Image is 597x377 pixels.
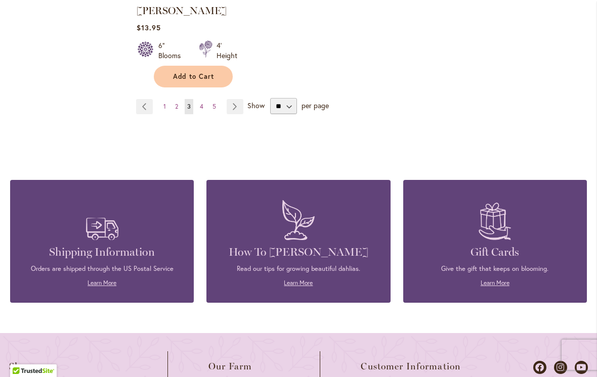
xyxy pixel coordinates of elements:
span: 4 [200,103,203,110]
a: Learn More [284,279,313,287]
span: per page [302,101,329,110]
a: Learn More [88,279,116,287]
h4: Shipping Information [25,245,179,259]
iframe: Launch Accessibility Center [8,341,36,369]
div: 6" Blooms [158,40,187,61]
span: 1 [163,103,166,110]
a: 4 [197,99,206,114]
span: $13.95 [137,23,161,32]
h4: Gift Cards [418,245,572,259]
a: 1 [161,99,168,114]
a: Dahlias on Instagram [554,361,567,374]
span: 2 [175,103,178,110]
a: [PERSON_NAME] [137,5,227,17]
span: 3 [187,103,191,110]
a: 2 [173,99,181,114]
span: 5 [212,103,216,110]
span: Customer Information [361,361,461,371]
a: Learn More [481,279,509,287]
span: Add to Cart [173,72,215,81]
h4: How To [PERSON_NAME] [222,245,375,259]
span: Shop [9,361,31,371]
a: Dahlias on Facebook [533,361,546,374]
button: Add to Cart [154,66,233,87]
span: Show [247,101,265,110]
div: 4' Height [217,40,237,61]
span: Our Farm [208,361,252,371]
a: 5 [210,99,219,114]
p: Orders are shipped through the US Postal Service [25,264,179,273]
p: Give the gift that keeps on blooming. [418,264,572,273]
p: Read our tips for growing beautiful dahlias. [222,264,375,273]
